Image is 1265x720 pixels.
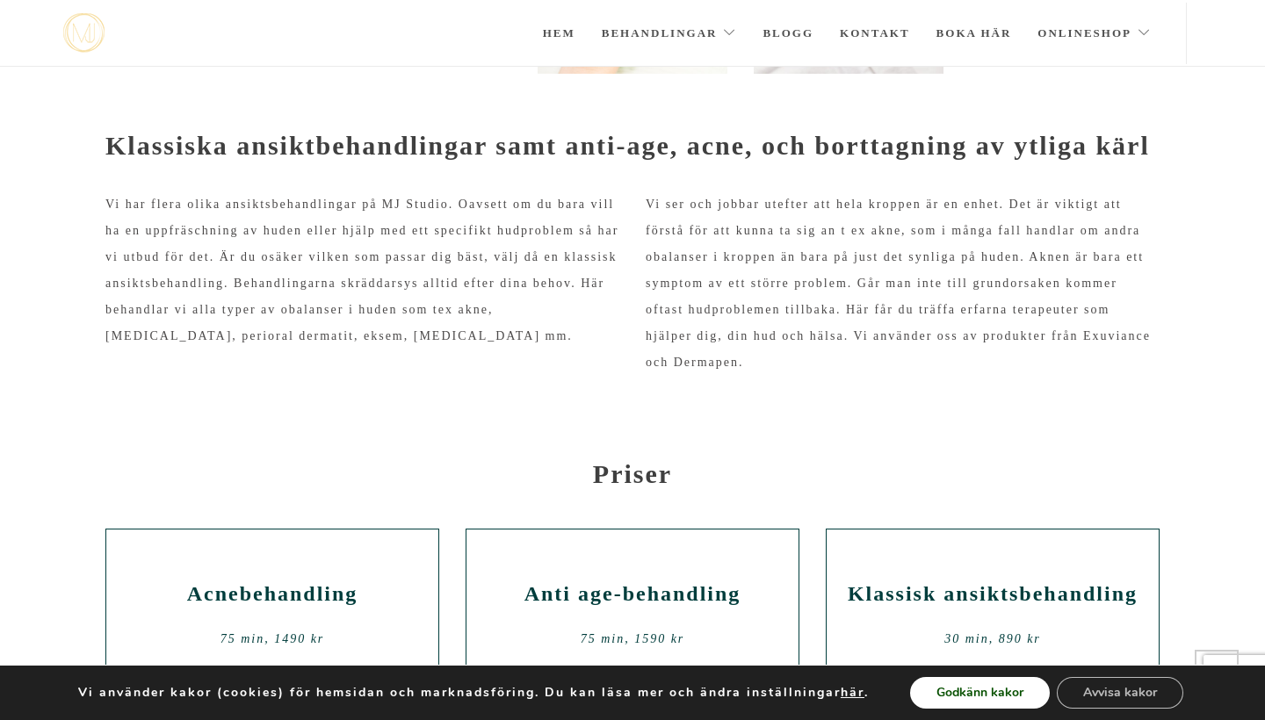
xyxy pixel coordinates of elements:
div: 75 min, 1490 kr [119,626,425,652]
a: Onlineshop [1037,3,1151,64]
a: mjstudio mjstudio mjstudio [63,13,105,53]
a: Boka här [936,3,1012,64]
strong: Klassiska ansiktbehandlingar samt anti-age, acne, och borttagning av ytliga kärl [105,131,1150,160]
a: Kontakt [840,3,910,64]
span: Vi har flera olika ansiktsbehandlingar på MJ Studio. Oavsett om du bara vill ha en uppfräschning ... [105,198,618,342]
button: Godkänn kakor [910,677,1050,709]
a: Behandlingar [602,3,737,64]
button: här [841,685,864,701]
span: - [105,439,112,452]
strong: Priser [593,459,672,488]
h2: Anti age-behandling [480,582,785,606]
h2: Klassisk ansiktsbehandling [840,582,1146,606]
a: Blogg [763,3,813,64]
div: 30 min, 890 kr [840,626,1146,652]
span: Vi ser och jobbar utefter att hela kroppen är en enhet. Det är viktigt att förstå för att kunna t... [646,198,1151,369]
a: Hem [543,3,575,64]
h2: Acnebehandling [119,582,425,606]
div: 75 min, 1590 kr [480,626,785,652]
p: Vi använder kakor (cookies) för hemsidan och marknadsföring. Du kan läsa mer och ändra inställnin... [78,685,869,701]
button: Avvisa kakor [1057,677,1183,709]
img: mjstudio [63,13,105,53]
